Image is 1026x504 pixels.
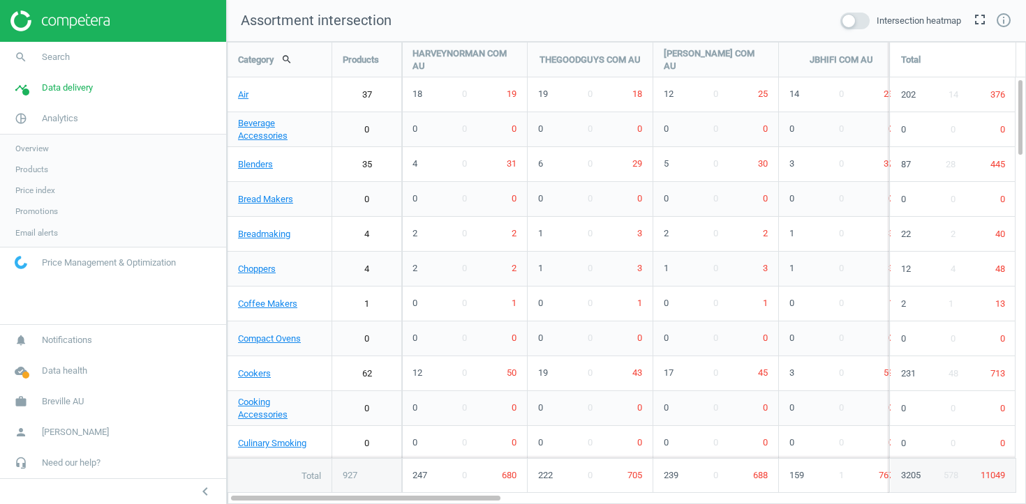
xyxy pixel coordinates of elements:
[228,391,332,426] a: Cooking Accessories
[197,483,214,500] i: chevron_left
[462,263,467,273] span: 0
[228,287,332,321] a: Coffee Makers
[8,75,34,101] i: timeline
[42,395,84,408] span: Breville AU
[637,402,642,413] span: 0
[789,469,804,482] span: 159
[462,89,467,99] span: 0
[664,469,678,482] span: 239
[713,228,718,238] span: 0
[512,228,516,238] span: 2
[462,298,467,308] span: 0
[664,402,669,413] span: 0
[538,437,543,448] span: 0
[995,228,1005,240] span: 40
[462,367,467,378] span: 0
[228,112,332,147] a: Beverage Accessories
[512,263,516,273] span: 2
[538,228,543,238] span: 1
[758,89,768,99] span: 25
[588,158,593,169] span: 0
[462,402,467,413] span: 0
[637,193,642,204] span: 0
[8,419,34,445] i: person
[901,89,916,101] span: 202
[1000,193,1005,206] span: 0
[951,333,956,345] span: 0
[839,402,844,413] span: 0
[10,10,110,31] img: ajHJNr6hYgQAAAAASUVORK5CYII=
[763,263,768,273] span: 3
[538,193,543,204] span: 0
[332,459,401,492] div: 927
[502,469,516,482] span: 680
[637,228,642,238] span: 3
[228,426,332,461] a: Culinary Smoking
[884,367,893,378] span: 59
[512,402,516,413] span: 0
[15,256,27,269] img: wGWNvw8QSZomAAAAABJRU5ErkJggg==
[789,402,794,413] span: 0
[588,123,593,134] span: 0
[789,298,794,308] span: 0
[951,123,956,136] span: 0
[789,263,794,273] span: 1
[664,298,669,308] span: 0
[632,367,642,378] span: 43
[632,158,642,169] span: 29
[839,193,844,204] span: 0
[512,298,516,308] span: 1
[839,89,844,99] span: 0
[402,43,527,77] div: HARVEYNORMAN COM AU
[637,333,642,343] span: 0
[949,367,958,380] span: 48
[332,252,401,287] a: 4
[789,158,794,169] span: 3
[637,437,642,448] span: 0
[901,123,906,136] span: 0
[763,193,768,204] span: 0
[15,227,58,238] span: Email alerts
[758,158,768,169] span: 30
[42,51,70,63] span: Search
[241,12,392,29] span: Assortment intersection
[412,402,417,413] span: 0
[462,193,467,204] span: 0
[332,391,401,426] a: 0
[462,333,467,343] span: 0
[15,206,58,217] span: Promotions
[779,43,904,77] div: JBHIFI COM AU
[763,333,768,343] span: 0
[637,263,642,273] span: 3
[332,287,401,321] a: 1
[412,469,427,482] span: 247
[412,298,417,308] span: 0
[15,164,48,175] span: Products
[588,402,593,413] span: 0
[627,469,642,482] span: 705
[228,321,332,356] a: Compact Ovens
[763,402,768,413] span: 0
[946,158,956,171] span: 28
[412,333,417,343] span: 0
[901,402,906,415] span: 0
[332,182,401,217] a: 0
[512,437,516,448] span: 0
[653,43,778,77] div: [PERSON_NAME] COM AU
[1000,333,1005,345] span: 0
[412,123,417,134] span: 0
[951,228,956,240] span: 2
[42,257,176,269] span: Price Management & Optimization
[228,459,332,494] div: Total
[228,147,332,182] a: Blenders
[763,228,768,238] span: 2
[588,367,593,378] span: 0
[713,333,718,343] span: 0
[538,402,543,413] span: 0
[713,437,718,448] span: 0
[228,252,332,287] a: Choppers
[877,15,961,27] span: Intersection heatmap
[8,388,34,415] i: work
[512,123,516,134] span: 0
[664,89,674,99] span: 12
